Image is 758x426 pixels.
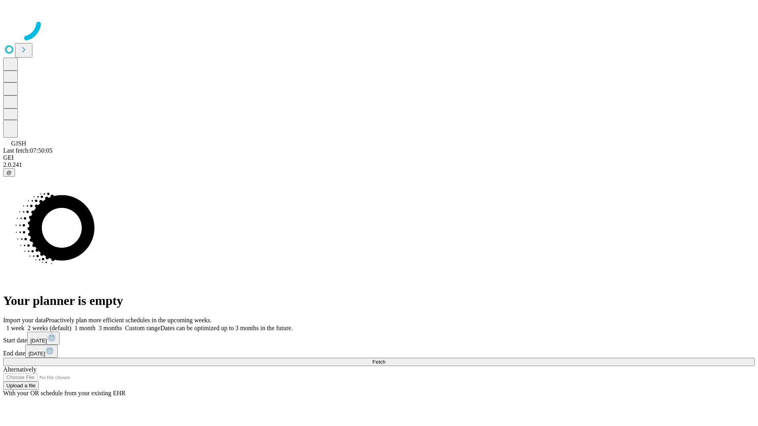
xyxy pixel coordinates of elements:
[3,317,46,323] span: Import your data
[28,351,45,357] span: [DATE]
[99,325,122,331] span: 3 months
[3,147,53,154] span: Last fetch: 07:50:05
[3,358,755,366] button: Fetch
[75,325,96,331] span: 1 month
[6,170,12,176] span: @
[3,154,755,161] div: GEI
[25,345,58,358] button: [DATE]
[3,381,39,390] button: Upload a file
[3,345,755,358] div: End date
[3,161,755,168] div: 2.0.241
[27,332,60,345] button: [DATE]
[3,332,755,345] div: Start date
[30,338,47,344] span: [DATE]
[160,325,293,331] span: Dates can be optimized up to 3 months in the future.
[6,325,24,331] span: 1 week
[11,140,26,147] span: GJSH
[28,325,71,331] span: 2 weeks (default)
[3,390,126,396] span: With your OR schedule from your existing EHR
[46,317,212,323] span: Proactively plan more efficient schedules in the upcoming weeks.
[3,366,36,373] span: Alternatively
[3,293,755,308] h1: Your planner is empty
[372,359,385,365] span: Fetch
[125,325,160,331] span: Custom range
[3,168,15,177] button: @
